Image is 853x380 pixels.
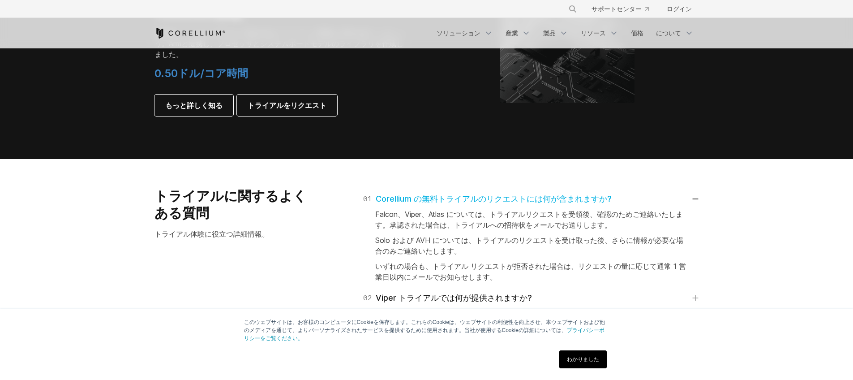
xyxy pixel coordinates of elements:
[363,292,699,304] a: 02Viper トライアルでは何が提供されますか?
[363,193,699,205] a: 01Corellium の無料トライアルのリクエストには何が含まれますか?
[431,25,699,41] div: ナビゲーションメニュー
[592,5,642,13] font: サポートセンター
[567,356,599,363] font: わかりました
[154,67,248,80] font: 0.50ドル/コア時間
[631,29,643,37] font: 価格
[375,236,683,255] font: Solo および AVH については、トライアルのリクエストを受け取った後、さらに情報が必要な場合のみご連絡いたします。
[154,188,307,221] font: トライアルに関するよくある質問
[237,95,337,116] a: トライアルをリクエスト
[557,1,699,17] div: ナビゲーションメニュー
[363,194,372,203] font: 01
[363,293,372,302] font: 02
[154,28,226,39] a: コレリウムホーム
[581,29,606,37] font: リソース
[375,262,686,281] font: いずれの場合も、トライアル リクエストが拒否された場合は、リクエストの量に応じて通常 1 営業日以内にメールでお知らせします。
[656,29,681,37] font: について
[376,293,532,302] font: Viper トライアルでは何が提供されますか?
[248,101,326,110] font: トライアルをリクエスト
[244,319,605,333] font: このウェブサイトは、お客様のコンピュータにCookieを保存します。これらのCookieは、ウェブサイトの利便性を向上させ、本ウェブサイトおよび他のメディアを通じて、よりパーソナライズされたサー...
[565,1,581,17] button: 検索
[667,5,692,13] font: ログイン
[543,29,556,37] font: 製品
[437,29,480,37] font: ソリューション
[506,29,518,37] font: 産業
[375,210,683,229] font: Falcon、Viper、Atlas については、トライアルリクエストを受領後、確認のためご連絡いたします。承認された場合は、トライアルへの招待状をメールでお送りします。
[165,101,223,110] font: もっと詳しく知る
[154,229,269,238] font: トライアル体験に役立つ詳細情報。
[154,95,233,116] a: もっと詳しく知る
[559,350,607,368] a: わかりました
[376,194,612,203] font: Corellium の無料トライアルのリクエストには何が含まれますか?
